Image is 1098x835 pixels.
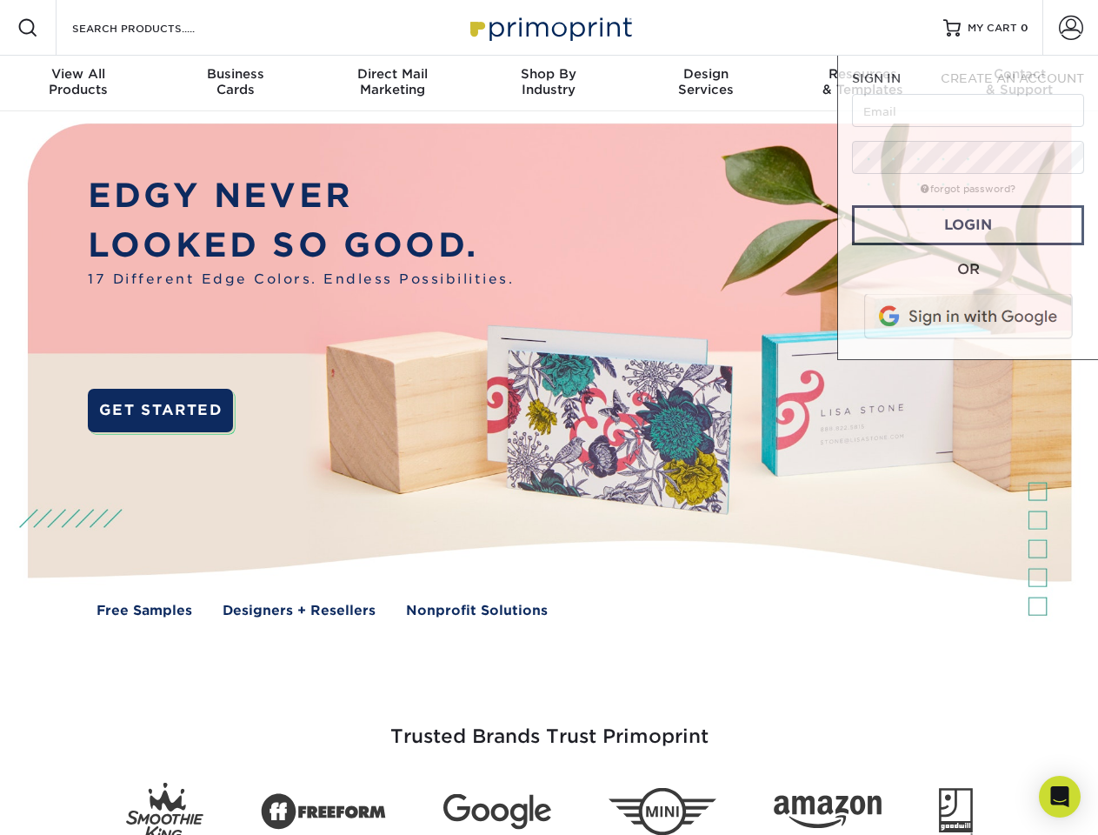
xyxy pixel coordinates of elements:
[88,171,514,221] p: EDGY NEVER
[921,184,1015,195] a: forgot password?
[628,56,784,111] a: DesignServices
[314,66,470,82] span: Direct Mail
[470,66,627,97] div: Industry
[784,66,941,97] div: & Templates
[852,71,901,85] span: SIGN IN
[41,684,1058,769] h3: Trusted Brands Trust Primoprint
[939,788,973,835] img: Goodwill
[156,66,313,97] div: Cards
[88,221,514,271] p: LOOKED SO GOOD.
[4,782,148,829] iframe: Google Customer Reviews
[223,601,376,621] a: Designers + Resellers
[1021,22,1028,34] span: 0
[470,56,627,111] a: Shop ByIndustry
[852,259,1084,280] div: OR
[462,9,636,46] img: Primoprint
[774,796,882,829] img: Amazon
[941,71,1084,85] span: CREATE AN ACCOUNT
[852,94,1084,127] input: Email
[784,56,941,111] a: Resources& Templates
[628,66,784,82] span: Design
[470,66,627,82] span: Shop By
[628,66,784,97] div: Services
[88,270,514,290] span: 17 Different Edge Colors. Endless Possibilities.
[96,601,192,621] a: Free Samples
[156,66,313,82] span: Business
[1039,776,1081,818] div: Open Intercom Messenger
[406,601,548,621] a: Nonprofit Solutions
[784,66,941,82] span: Resources
[314,56,470,111] a: Direct MailMarketing
[70,17,240,38] input: SEARCH PRODUCTS.....
[852,205,1084,245] a: Login
[156,56,313,111] a: BusinessCards
[314,66,470,97] div: Marketing
[443,794,551,830] img: Google
[968,21,1017,36] span: MY CART
[88,389,233,432] a: GET STARTED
